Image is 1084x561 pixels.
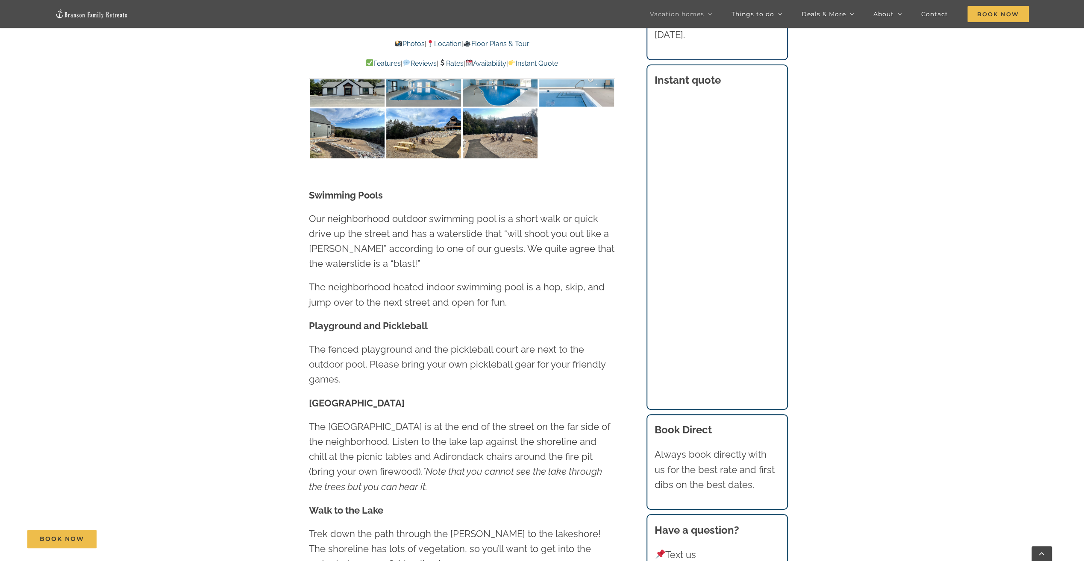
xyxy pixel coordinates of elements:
[55,9,128,19] img: Branson Family Retreats Logo
[309,211,615,272] p: Our neighborhood outdoor swimming pool is a short walk or quick drive up the street and has a wat...
[427,40,434,47] img: 📍
[921,11,948,17] span: Contact
[395,40,402,47] img: 📸
[403,59,410,66] img: 💬
[873,11,894,17] span: About
[438,59,464,67] a: Rates
[309,38,615,50] p: | |
[309,505,383,516] strong: Walk to the Lake
[508,59,558,67] a: Instant Quote
[386,57,461,107] img: Branson-Cove-amenities-1107-scaled
[464,40,470,47] img: 🎥
[309,466,602,492] em: *Note that you cannot see the lake through the trees but you can hear it.
[967,6,1029,22] span: Book Now
[655,447,779,492] p: Always book directly with us for the best rate and first dibs on the best dates.
[508,59,515,66] img: 👉
[731,11,774,17] span: Things to do
[310,108,385,158] img: Branson-Cove-Table-Rock-Lake-amenities-1111-scaled
[395,40,425,48] a: Photos
[650,11,704,17] span: Vacation homes
[309,58,615,69] p: | | | |
[426,40,461,48] a: Location
[655,97,779,388] iframe: Booking/Inquiry Widget
[402,59,436,67] a: Reviews
[463,108,538,158] img: Branson-Cove-Table-Rock-Lake-amenities-1101-scaled
[386,108,461,158] img: Branson-Cove-Table-Rock-Lake-amenities-1107-scaled
[309,342,615,387] p: The fenced playground and the pickleball court are next to the outdoor pool. Please bring your ow...
[309,419,615,494] p: The [GEOGRAPHIC_DATA] is at the end of the street on the far side of the neighborhood. Listen to ...
[310,57,385,107] img: Branson-Cove-amenities-1108-scaled
[366,59,401,67] a: Features
[439,59,446,66] img: 💲
[655,524,739,536] strong: Have a question?
[655,549,665,559] img: 📌
[802,11,846,17] span: Deals & More
[309,320,428,331] strong: Playground and Pickleball
[655,424,712,436] b: Book Direct
[466,59,473,66] img: 📆
[27,530,97,548] a: Book Now
[309,190,383,201] strong: Swimming Pools
[463,57,538,107] img: Branson-Cove-amenities-1102-scaled
[465,59,506,67] a: Availability
[366,59,373,66] img: ✅
[539,57,614,107] img: Branson-Cove-amenities-1104-scaled
[655,74,721,86] strong: Instant quote
[309,280,615,310] p: The neighborhood heated indoor swimming pool is a hop, skip, and jump over to the next street and...
[463,40,529,48] a: Floor Plans & Tour
[40,535,84,543] span: Book Now
[309,397,405,409] strong: [GEOGRAPHIC_DATA]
